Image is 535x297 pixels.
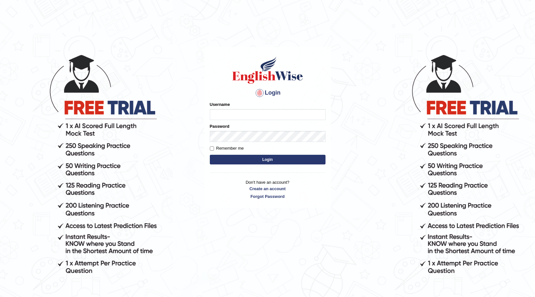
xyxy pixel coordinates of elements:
[210,193,325,200] a: Forgot Password
[210,101,230,107] label: Username
[231,56,304,85] img: Logo of English Wise sign in for intelligent practice with AI
[210,145,244,152] label: Remember me
[210,146,214,151] input: Remember me
[210,88,325,98] h4: Login
[210,186,325,192] a: Create an account
[210,179,325,199] p: Don't have an account?
[210,123,229,129] label: Password
[210,155,325,164] button: Login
